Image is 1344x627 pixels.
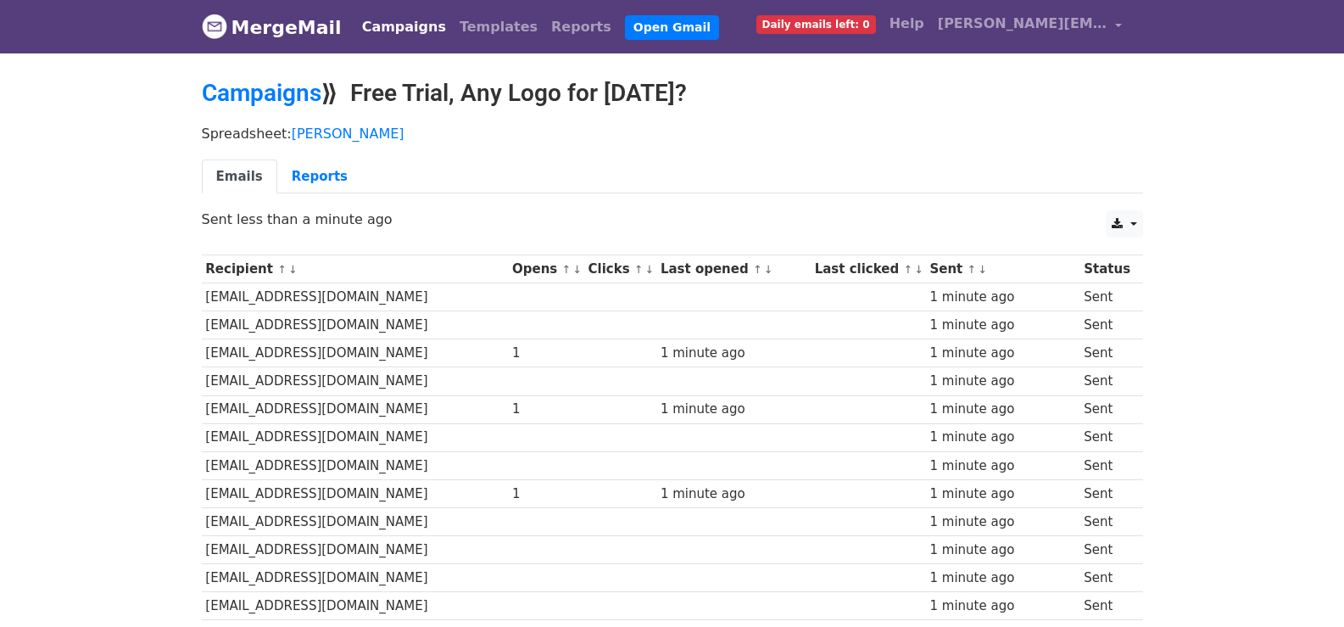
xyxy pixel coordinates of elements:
[929,316,1075,335] div: 1 minute ago
[202,367,509,395] td: [EMAIL_ADDRESS][DOMAIN_NAME]
[512,400,580,419] div: 1
[277,263,287,276] a: ↑
[202,451,509,479] td: [EMAIL_ADDRESS][DOMAIN_NAME]
[903,263,912,276] a: ↑
[202,536,509,564] td: [EMAIL_ADDRESS][DOMAIN_NAME]
[929,456,1075,476] div: 1 minute ago
[202,564,509,592] td: [EMAIL_ADDRESS][DOMAIN_NAME]
[355,10,453,44] a: Campaigns
[926,255,1080,283] th: Sent
[1079,283,1134,311] td: Sent
[1079,395,1134,423] td: Sent
[1079,367,1134,395] td: Sent
[929,400,1075,419] div: 1 minute ago
[202,125,1143,143] p: Spreadsheet:
[202,9,342,45] a: MergeMail
[512,484,580,504] div: 1
[938,14,1107,34] span: [PERSON_NAME][EMAIL_ADDRESS][DOMAIN_NAME]
[1079,507,1134,535] td: Sent
[656,255,811,283] th: Last opened
[202,479,509,507] td: [EMAIL_ADDRESS][DOMAIN_NAME]
[1079,536,1134,564] td: Sent
[661,400,806,419] div: 1 minute ago
[561,263,571,276] a: ↑
[978,263,987,276] a: ↓
[1079,311,1134,339] td: Sent
[811,255,926,283] th: Last clicked
[584,255,656,283] th: Clicks
[764,263,773,276] a: ↓
[202,255,509,283] th: Recipient
[931,7,1129,47] a: [PERSON_NAME][EMAIL_ADDRESS][DOMAIN_NAME]
[1079,479,1134,507] td: Sent
[929,428,1075,447] div: 1 minute ago
[277,160,362,194] a: Reports
[512,344,580,363] div: 1
[1079,255,1134,283] th: Status
[968,263,977,276] a: ↑
[929,344,1075,363] div: 1 minute ago
[929,540,1075,560] div: 1 minute ago
[202,339,509,367] td: [EMAIL_ADDRESS][DOMAIN_NAME]
[929,568,1075,588] div: 1 minute ago
[508,255,584,283] th: Opens
[750,7,883,41] a: Daily emails left: 0
[202,79,1143,108] h2: ⟫ Free Trial, Any Logo for [DATE]?
[661,344,806,363] div: 1 minute ago
[753,263,762,276] a: ↑
[202,210,1143,228] p: Sent less than a minute ago
[288,263,298,276] a: ↓
[544,10,618,44] a: Reports
[929,288,1075,307] div: 1 minute ago
[202,395,509,423] td: [EMAIL_ADDRESS][DOMAIN_NAME]
[914,263,923,276] a: ↓
[1079,451,1134,479] td: Sent
[202,14,227,39] img: MergeMail logo
[202,79,321,107] a: Campaigns
[572,263,582,276] a: ↓
[292,126,404,142] a: [PERSON_NAME]
[1079,423,1134,451] td: Sent
[661,484,806,504] div: 1 minute ago
[929,484,1075,504] div: 1 minute ago
[883,7,931,41] a: Help
[625,15,719,40] a: Open Gmail
[202,283,509,311] td: [EMAIL_ADDRESS][DOMAIN_NAME]
[202,592,509,620] td: [EMAIL_ADDRESS][DOMAIN_NAME]
[202,423,509,451] td: [EMAIL_ADDRESS][DOMAIN_NAME]
[453,10,544,44] a: Templates
[202,507,509,535] td: [EMAIL_ADDRESS][DOMAIN_NAME]
[202,311,509,339] td: [EMAIL_ADDRESS][DOMAIN_NAME]
[929,596,1075,616] div: 1 minute ago
[1079,564,1134,592] td: Sent
[929,512,1075,532] div: 1 minute ago
[1079,339,1134,367] td: Sent
[645,263,655,276] a: ↓
[756,15,876,34] span: Daily emails left: 0
[202,160,277,194] a: Emails
[929,372,1075,391] div: 1 minute ago
[634,263,644,276] a: ↑
[1079,592,1134,620] td: Sent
